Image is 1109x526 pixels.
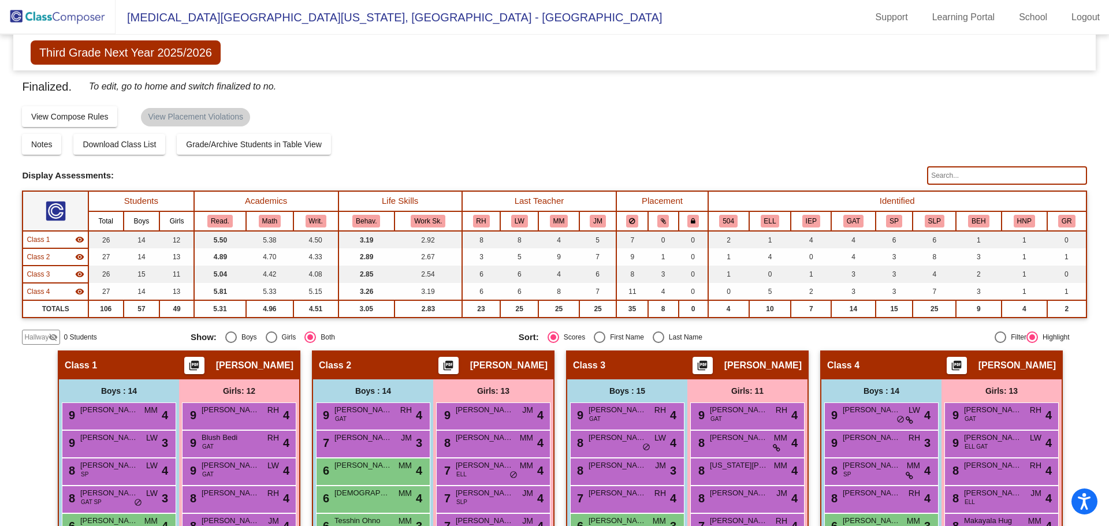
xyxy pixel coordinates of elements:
th: Raimey Hovet [462,211,500,231]
td: 4.08 [293,266,338,283]
span: 4 [162,406,168,424]
div: Filter [1006,332,1026,342]
td: 3 [831,266,876,283]
span: Class 2 [27,252,50,262]
td: 5 [749,283,791,300]
div: Girls: 13 [433,379,553,402]
td: 0 [749,266,791,283]
button: JM [590,215,606,227]
span: GAT [965,415,976,423]
button: SP [886,215,902,227]
td: 3 [876,248,913,266]
span: Grade/Archive Students in Table View [186,140,322,149]
button: MM [550,215,568,227]
td: 7 [579,248,616,266]
div: Girls [277,332,296,342]
td: 6 [579,266,616,283]
td: 2 [708,231,749,248]
button: RH [473,215,490,227]
td: 7 [579,283,616,300]
td: 2.89 [338,248,395,266]
span: 4 [791,434,798,452]
span: GAT [335,415,347,423]
th: Keep with teacher [679,211,708,231]
span: 4 [670,434,676,452]
button: BEH [968,215,989,227]
td: 5.15 [293,283,338,300]
button: Behav. [352,215,380,227]
button: Writ. [306,215,326,227]
th: English Language Learner [749,211,791,231]
td: 0 [679,248,708,266]
span: 4 [791,406,798,424]
td: 4.96 [246,300,293,318]
td: Cathy Pink - No Class Name [23,231,88,248]
a: Support [866,8,917,27]
span: RH [400,404,412,416]
div: Boys : 14 [313,379,433,402]
td: 0 [679,283,708,300]
span: Finalized. [22,77,72,96]
th: Jennifer Martinez [579,211,616,231]
span: [PERSON_NAME] [843,432,900,443]
td: 5.04 [194,266,246,283]
td: 8 [462,231,500,248]
span: Class 4 [827,360,859,371]
mat-icon: picture_as_pdf [695,360,709,376]
td: 4.89 [194,248,246,266]
mat-icon: visibility [75,270,84,279]
td: 8 [616,266,647,283]
td: 4 [831,231,876,248]
td: 4 [913,266,956,283]
td: Melanie Verano - No Class Name [23,248,88,266]
td: 6 [913,231,956,248]
th: Mikaila Mills [538,211,579,231]
span: 9 [441,409,451,421]
span: 7 [320,437,329,449]
mat-icon: picture_as_pdf [441,360,455,376]
span: 3 [162,434,168,452]
span: LW [909,404,920,416]
span: 4 [416,406,422,424]
td: 9 [956,300,1001,318]
td: 0 [791,248,831,266]
span: [PERSON_NAME] [202,404,259,416]
td: 14 [831,300,876,318]
td: 14 [124,231,160,248]
td: 2.54 [395,266,462,283]
td: 3 [831,283,876,300]
span: MM [144,404,158,416]
span: [PERSON_NAME] [589,432,646,443]
div: Last Name [664,332,702,342]
span: [PERSON_NAME] [PERSON_NAME] [456,432,513,443]
button: Grade/Archive Students in Table View [177,134,331,155]
span: [PERSON_NAME] [589,404,646,416]
td: 6 [876,231,913,248]
th: Students [88,191,194,211]
td: 3 [876,266,913,283]
td: 26 [88,231,124,248]
button: LW [511,215,528,227]
td: 27 [88,248,124,266]
mat-icon: picture_as_pdf [950,360,963,376]
td: 2.67 [395,248,462,266]
span: RH [776,404,787,416]
span: 9 [695,409,705,421]
button: Download Class List [73,134,165,155]
th: High Need Parent [1002,211,1047,231]
button: Work Sk. [411,215,445,227]
td: 1 [648,248,679,266]
mat-icon: visibility_off [49,333,58,342]
a: School [1010,8,1056,27]
td: 5.38 [246,231,293,248]
td: 23 [462,300,500,318]
span: RH [1030,404,1041,416]
th: Keep away students [616,211,647,231]
td: 6 [462,266,500,283]
button: Notes [22,134,62,155]
button: ELL [761,215,780,227]
span: [PERSON_NAME] [964,404,1022,416]
th: Lori Wood [500,211,538,231]
td: 35 [616,300,647,318]
td: 11 [159,266,193,283]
